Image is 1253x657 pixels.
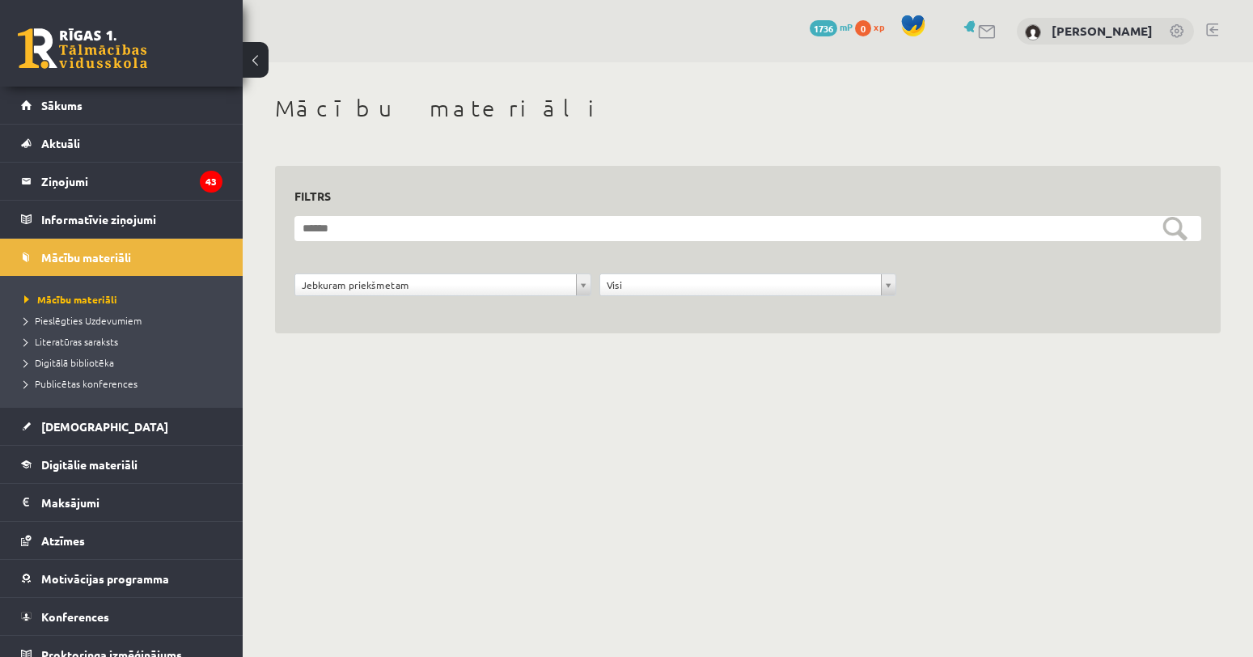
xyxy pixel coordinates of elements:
span: Sākums [41,98,83,112]
a: [PERSON_NAME] [1052,23,1153,39]
span: Mācību materiāli [24,293,117,306]
a: Jebkuram priekšmetam [295,274,591,295]
a: Sākums [21,87,222,124]
span: Konferences [41,609,109,624]
a: Maksājumi [21,484,222,521]
span: Digitālie materiāli [41,457,138,472]
a: Publicētas konferences [24,376,226,391]
a: Literatūras saraksts [24,334,226,349]
span: Mācību materiāli [41,250,131,265]
legend: Maksājumi [41,484,222,521]
a: Motivācijas programma [21,560,222,597]
legend: Informatīvie ziņojumi [41,201,222,238]
span: Publicētas konferences [24,377,138,390]
a: Ziņojumi43 [21,163,222,200]
span: Jebkuram priekšmetam [302,274,569,295]
a: Visi [600,274,895,295]
h3: Filtrs [294,185,1182,207]
span: Visi [607,274,874,295]
a: 1736 mP [810,20,853,33]
a: Aktuāli [21,125,222,162]
a: Digitālā bibliotēka [24,355,226,370]
span: 1736 [810,20,837,36]
a: Digitālie materiāli [21,446,222,483]
a: Rīgas 1. Tālmācības vidusskola [18,28,147,69]
i: 43 [200,171,222,193]
legend: Ziņojumi [41,163,222,200]
span: Digitālā bibliotēka [24,356,114,369]
a: Pieslēgties Uzdevumiem [24,313,226,328]
span: Literatūras saraksts [24,335,118,348]
span: [DEMOGRAPHIC_DATA] [41,419,168,434]
a: Konferences [21,598,222,635]
span: 0 [855,20,871,36]
span: mP [840,20,853,33]
span: Pieslēgties Uzdevumiem [24,314,142,327]
a: Atzīmes [21,522,222,559]
span: Motivācijas programma [41,571,169,586]
span: Atzīmes [41,533,85,548]
a: 0 xp [855,20,892,33]
span: xp [874,20,884,33]
a: Mācību materiāli [24,292,226,307]
a: Informatīvie ziņojumi [21,201,222,238]
img: Mārīte Baranovska [1025,24,1041,40]
a: Mācību materiāli [21,239,222,276]
a: [DEMOGRAPHIC_DATA] [21,408,222,445]
h1: Mācību materiāli [275,95,1221,122]
span: Aktuāli [41,136,80,150]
